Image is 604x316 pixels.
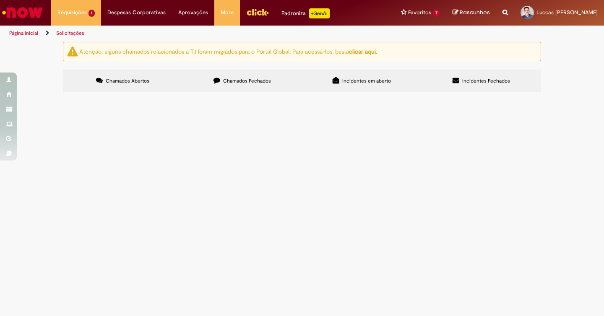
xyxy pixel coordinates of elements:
span: Rascunhos [460,8,490,16]
span: Chamados Fechados [223,78,271,84]
span: Incidentes em aberto [342,78,391,84]
ul: Trilhas de página [6,26,396,41]
div: Padroniza [281,8,330,18]
span: Chamados Abertos [106,78,149,84]
span: Requisições [57,8,87,17]
span: Incidentes Fechados [462,78,510,84]
a: Página inicial [9,30,38,36]
a: Rascunhos [453,9,490,17]
a: clicar aqui. [349,47,377,55]
span: Despesas Corporativas [107,8,166,17]
ng-bind-html: Atenção: alguns chamados relacionados a T.I foram migrados para o Portal Global. Para acessá-los,... [79,47,377,55]
span: Luccas [PERSON_NAME] [536,9,598,16]
span: Aprovações [178,8,208,17]
img: ServiceNow [1,4,44,21]
span: More [221,8,234,17]
span: 1 [89,10,95,17]
p: +GenAi [309,8,330,18]
img: click_logo_yellow_360x200.png [246,6,269,18]
span: Favoritos [408,8,431,17]
span: 7 [433,10,440,17]
a: Solicitações [56,30,84,36]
